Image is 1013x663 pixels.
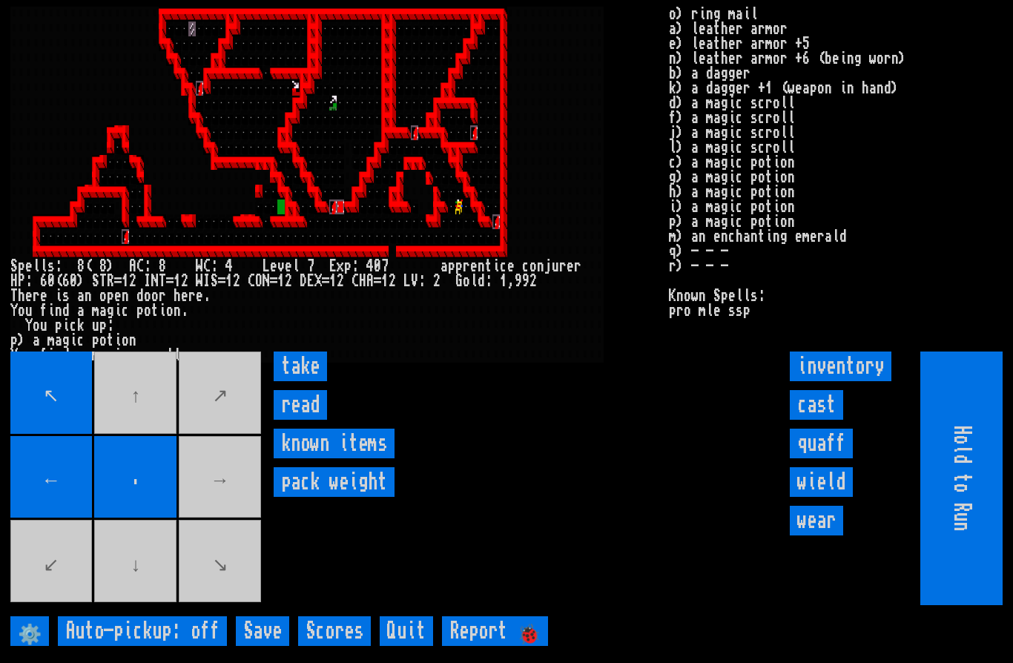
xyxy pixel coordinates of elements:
div: m [47,333,55,348]
div: 8 [99,259,107,274]
div: p [344,259,352,274]
div: E [307,274,314,288]
div: i [114,333,122,348]
div: c [522,259,529,274]
div: u [25,303,33,318]
div: r [151,348,159,363]
div: E [329,259,337,274]
div: 9 [515,274,522,288]
div: n [537,259,544,274]
div: l [174,348,181,363]
input: cast [790,390,843,420]
div: r [463,259,470,274]
div: A [129,259,136,274]
div: 0 [374,259,381,274]
div: 8 [77,259,85,274]
div: j [544,259,552,274]
input: wield [790,467,853,497]
div: h [174,288,181,303]
div: 2 [181,274,188,288]
div: m [92,348,99,363]
div: C [248,274,255,288]
div: : [211,259,218,274]
input: take [274,352,327,381]
div: a [99,348,107,363]
div: s [47,259,55,274]
div: d [62,303,70,318]
div: a [99,303,107,318]
div: a [77,303,85,318]
div: l [292,259,300,274]
div: i [492,259,500,274]
div: p [455,259,463,274]
div: N [263,274,270,288]
div: 2 [337,274,344,288]
div: 2 [389,274,396,288]
input: Save [236,616,289,646]
div: o [166,303,174,318]
div: a [55,333,62,348]
div: g [62,333,70,348]
div: ( [85,259,92,274]
div: : [25,274,33,288]
div: T [10,288,18,303]
div: u [92,318,99,333]
div: n [55,348,62,363]
div: o [99,288,107,303]
div: e [285,259,292,274]
div: c [500,259,507,274]
div: P [18,274,25,288]
div: D [300,274,307,288]
div: C [136,259,144,274]
div: L [263,259,270,274]
div: Y [10,303,18,318]
div: . [203,288,211,303]
div: L [403,274,411,288]
div: n [122,288,129,303]
div: 1 [329,274,337,288]
div: r [188,288,196,303]
div: e [25,288,33,303]
input: Auto-pickup: off [58,616,227,646]
div: p [448,259,455,274]
div: x [337,259,344,274]
stats: o) ring mail a) leather armor e) leather armor +5 n) leather armor +6 (being worn) b) a dagger k)... [669,7,1003,205]
div: c [122,303,129,318]
div: . [181,348,188,363]
div: n [478,259,485,274]
div: 2 [285,274,292,288]
div: O [255,274,263,288]
input: ⚙️ [10,616,49,646]
div: f [40,348,47,363]
div: i [114,348,122,363]
div: s [136,348,144,363]
div: o [159,348,166,363]
input: . [94,436,176,518]
div: i [62,318,70,333]
div: S [10,259,18,274]
div: n [55,303,62,318]
div: p [18,259,25,274]
div: i [47,348,55,363]
div: a [77,348,85,363]
div: 2 [529,274,537,288]
div: o [18,303,25,318]
div: t [151,303,159,318]
input: known items [274,429,395,458]
div: 1 [500,274,507,288]
input: ← [10,436,93,518]
div: c [77,333,85,348]
div: p [10,333,18,348]
div: e [567,259,574,274]
div: = [166,274,174,288]
div: 6 [62,274,70,288]
div: : [144,259,151,274]
input: ↖ [10,352,93,434]
div: t [485,259,492,274]
div: l [33,259,40,274]
div: t [107,333,114,348]
div: s [62,288,70,303]
input: inventory [790,352,891,381]
div: R [107,274,114,288]
div: k [77,318,85,333]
